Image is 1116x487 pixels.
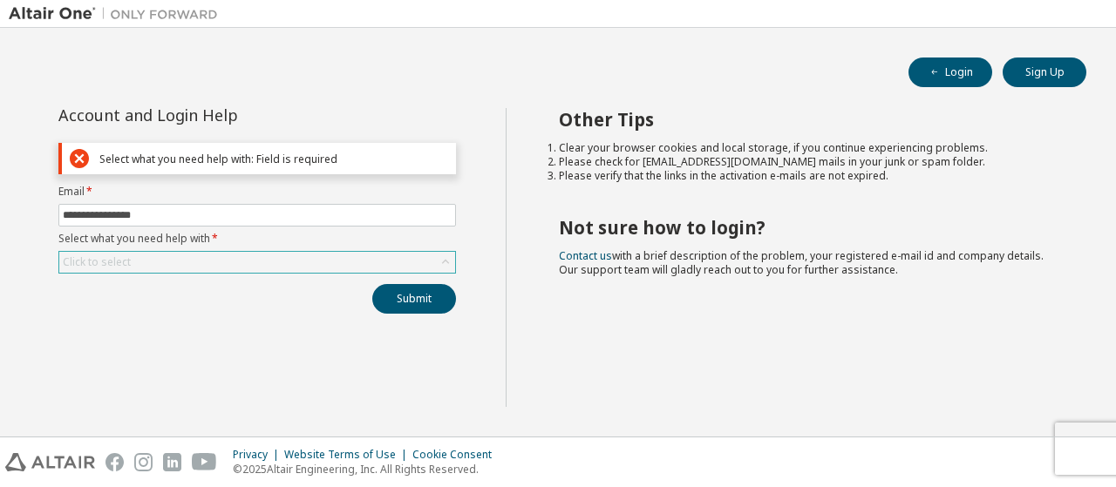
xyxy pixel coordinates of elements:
[58,185,456,199] label: Email
[559,108,1056,131] h2: Other Tips
[105,453,124,471] img: facebook.svg
[559,169,1056,183] li: Please verify that the links in the activation e-mails are not expired.
[134,453,153,471] img: instagram.svg
[58,232,456,246] label: Select what you need help with
[9,5,227,23] img: Altair One
[412,448,502,462] div: Cookie Consent
[559,216,1056,239] h2: Not sure how to login?
[559,141,1056,155] li: Clear your browser cookies and local storage, if you continue experiencing problems.
[59,252,455,273] div: Click to select
[233,462,502,477] p: © 2025 Altair Engineering, Inc. All Rights Reserved.
[372,284,456,314] button: Submit
[559,248,612,263] a: Contact us
[163,453,181,471] img: linkedin.svg
[99,152,448,166] div: Select what you need help with: Field is required
[908,57,992,87] button: Login
[5,453,95,471] img: altair_logo.svg
[233,448,284,462] div: Privacy
[63,255,131,269] div: Click to select
[58,108,377,122] div: Account and Login Help
[559,155,1056,169] li: Please check for [EMAIL_ADDRESS][DOMAIN_NAME] mails in your junk or spam folder.
[192,453,217,471] img: youtube.svg
[559,248,1044,277] span: with a brief description of the problem, your registered e-mail id and company details. Our suppo...
[284,448,412,462] div: Website Terms of Use
[1003,57,1086,87] button: Sign Up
